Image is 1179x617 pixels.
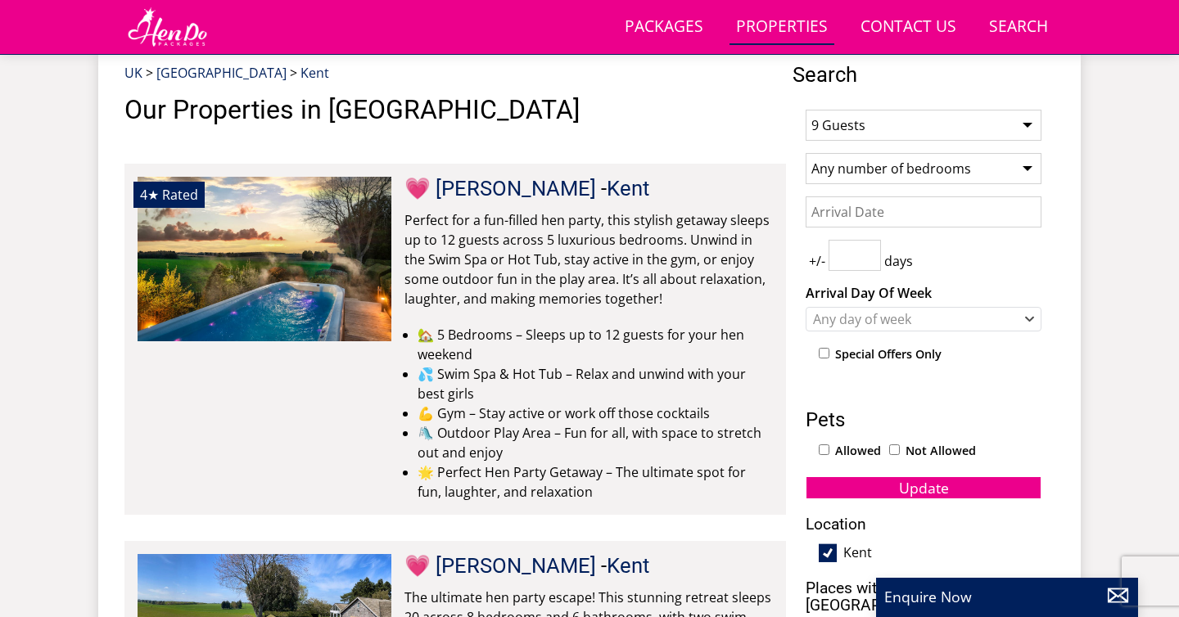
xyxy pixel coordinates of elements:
span: > [146,64,153,82]
a: 💗 [PERSON_NAME] [404,176,596,200]
a: [GEOGRAPHIC_DATA] [156,64,287,82]
img: open-uri20250324-20842-rfat5m.original. [138,177,391,340]
label: Special Offers Only [835,345,942,363]
li: 💦 Swim Spa & Hot Tub – Relax and unwind with your best girls [418,364,773,403]
h1: Our Properties in [GEOGRAPHIC_DATA] [124,96,786,124]
h3: Places within [GEOGRAPHIC_DATA] [806,579,1041,614]
span: - [601,553,649,578]
img: Hen Do Packages [124,7,210,47]
label: Kent [843,545,1041,563]
a: Kent [607,553,649,578]
a: 4★ Rated [138,177,391,340]
div: Any day of week [809,310,1021,328]
span: Search [793,63,1055,86]
a: 💗 [PERSON_NAME] [404,553,596,578]
a: Contact Us [854,9,963,46]
span: Rated [162,186,198,204]
button: Update [806,476,1041,499]
a: UK [124,64,142,82]
li: 🛝 Outdoor Play Area – Fun for all, with space to stretch out and enjoy [418,423,773,462]
a: Kent [300,64,329,82]
span: - [601,176,649,200]
a: Packages [618,9,710,46]
div: Combobox [806,307,1041,331]
h3: Pets [806,409,1041,430]
li: 🏡 5 Bedrooms – Sleeps up to 12 guests for your hen weekend [418,325,773,364]
span: days [881,251,916,271]
span: 💗 BELLUS has a 4 star rating under the Quality in Tourism Scheme [140,186,159,204]
a: Kent [607,176,649,200]
li: 🌟 Perfect Hen Party Getaway – The ultimate spot for fun, laughter, and relaxation [418,462,773,502]
label: Not Allowed [906,442,976,460]
span: > [290,64,297,82]
span: Update [899,478,949,498]
h3: Location [806,516,1041,533]
p: Enquire Now [884,586,1130,607]
input: Arrival Date [806,196,1041,227]
label: Arrival Day Of Week [806,283,1041,303]
label: Allowed [835,442,881,460]
span: +/- [806,251,829,271]
p: Perfect for a fun-filled hen party, this stylish getaway sleeps up to 12 guests across 5 luxuriou... [404,210,773,308]
li: 💪 Gym – Stay active or work off those cocktails [418,403,773,423]
a: Properties [730,9,834,46]
a: Search [982,9,1055,46]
